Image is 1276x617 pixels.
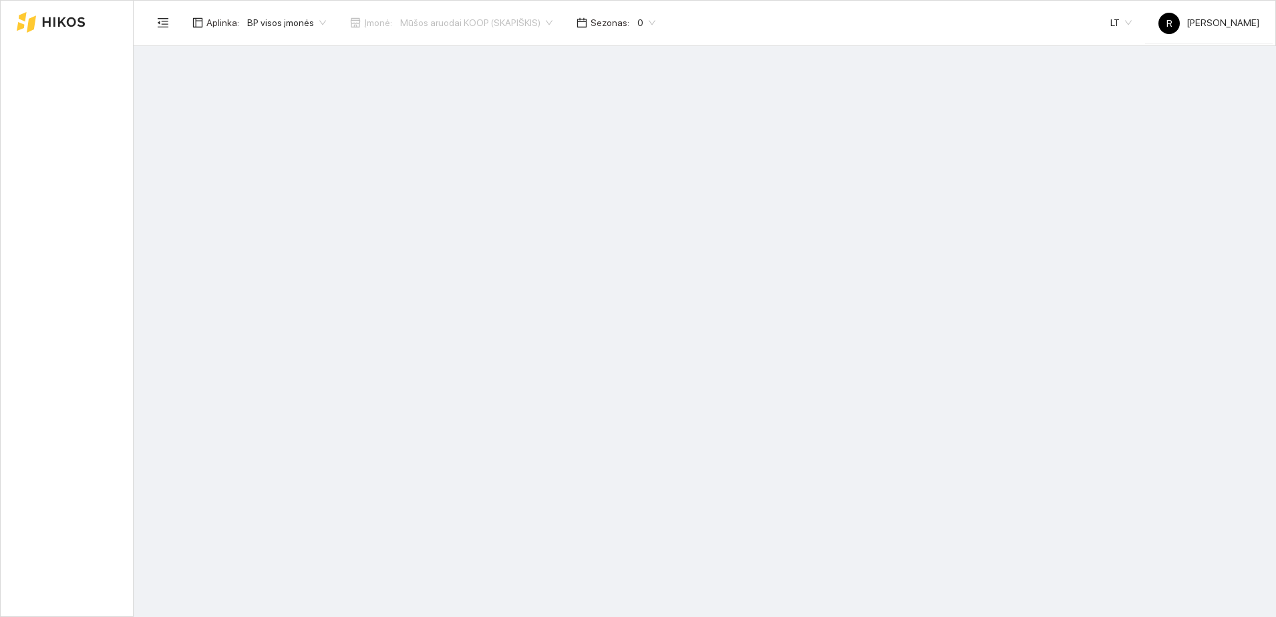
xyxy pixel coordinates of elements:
[157,17,169,29] span: menu-fold
[350,17,361,28] span: shop
[1110,13,1132,33] span: LT
[150,9,176,36] button: menu-fold
[400,13,552,33] span: Mūšos aruodai KOOP (SKAPIŠKIS)
[206,15,239,30] span: Aplinka :
[1158,17,1259,28] span: [PERSON_NAME]
[247,13,326,33] span: BP visos įmonės
[577,17,587,28] span: calendar
[364,15,392,30] span: Įmonė :
[591,15,629,30] span: Sezonas :
[637,13,655,33] span: 0
[192,17,203,28] span: layout
[1166,13,1172,34] span: R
